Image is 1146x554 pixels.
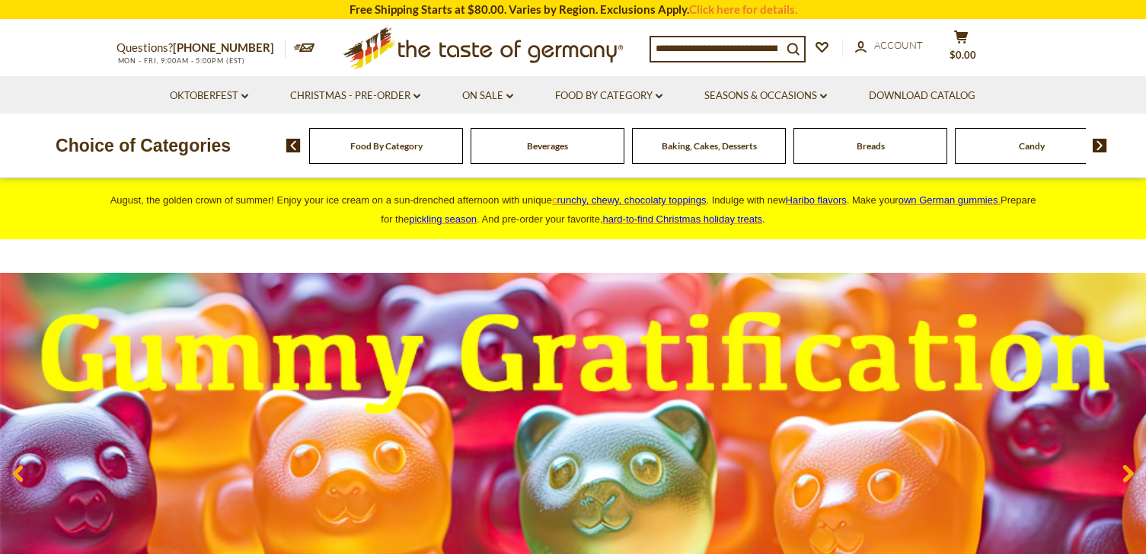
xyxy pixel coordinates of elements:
[874,39,923,51] span: Account
[527,140,568,152] a: Beverages
[170,88,248,104] a: Oktoberfest
[1019,140,1045,152] a: Candy
[110,194,1036,225] span: August, the golden crown of summer! Enjoy your ice cream on a sun-drenched afternoon with unique ...
[855,37,923,54] a: Account
[786,194,847,206] a: Haribo flavors
[290,88,420,104] a: Christmas - PRE-ORDER
[462,88,513,104] a: On Sale
[939,30,985,68] button: $0.00
[857,140,885,152] a: Breads
[173,40,274,54] a: [PHONE_NUMBER]
[555,88,662,104] a: Food By Category
[552,194,707,206] a: crunchy, chewy, chocolaty toppings
[899,194,1001,206] a: own German gummies.
[950,49,976,61] span: $0.00
[603,213,763,225] a: hard-to-find Christmas holiday treats
[704,88,827,104] a: Seasons & Occasions
[1093,139,1107,152] img: next arrow
[603,213,765,225] span: .
[869,88,975,104] a: Download Catalog
[409,213,477,225] a: pickling season
[350,140,423,152] a: Food By Category
[557,194,706,206] span: runchy, chewy, chocolaty toppings
[117,38,286,58] p: Questions?
[286,139,301,152] img: previous arrow
[899,194,998,206] span: own German gummies
[662,140,757,152] a: Baking, Cakes, Desserts
[117,56,246,65] span: MON - FRI, 9:00AM - 5:00PM (EST)
[689,2,797,16] a: Click here for details.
